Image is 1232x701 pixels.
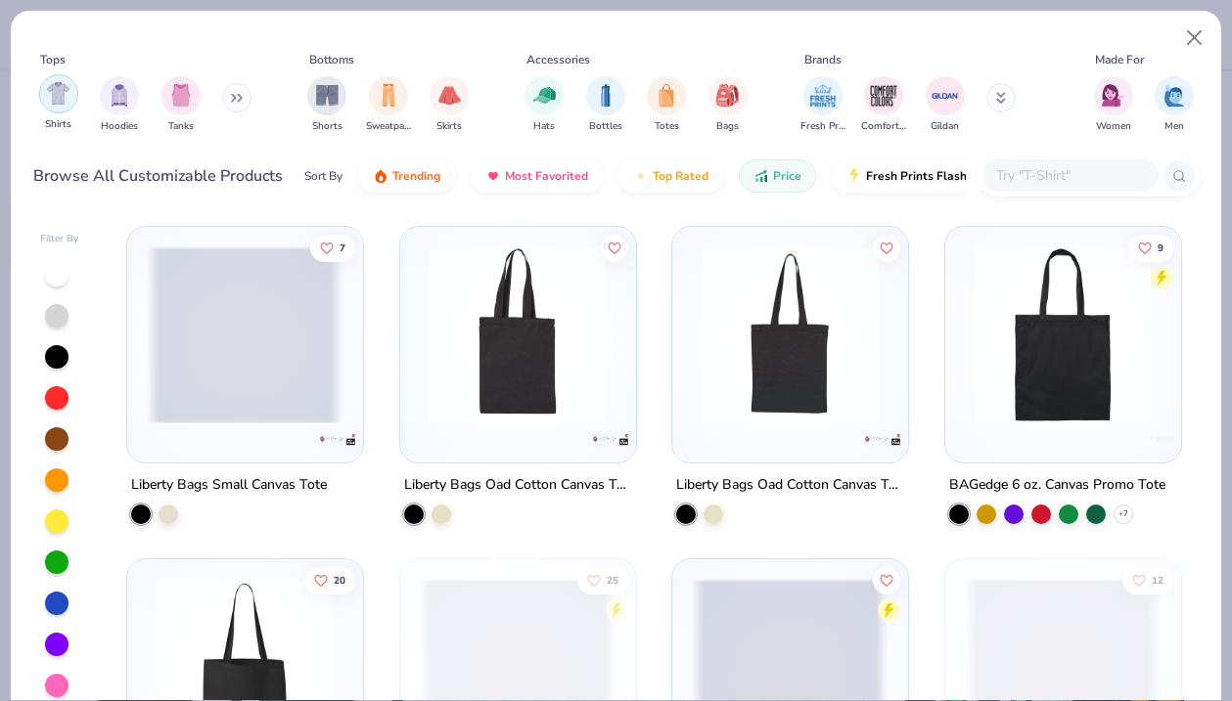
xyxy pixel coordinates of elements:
img: Shorts Image [316,84,339,107]
button: filter button [39,76,78,134]
span: Hoodies [101,119,138,134]
button: Fresh Prints Flash [832,159,1058,193]
button: Top Rated [618,159,723,193]
img: trending.gif [373,168,388,184]
button: Like [310,234,355,261]
span: Gildan [931,119,959,134]
img: Hoodies Image [109,84,130,107]
button: Like [601,234,628,261]
div: filter for Tanks [161,76,201,134]
div: filter for Comfort Colors [861,76,906,134]
div: Tops [40,51,66,68]
span: Sweatpants [366,119,411,134]
input: Try "T-Shirt" [994,164,1145,187]
div: filter for Sweatpants [366,76,411,134]
div: filter for Gildan [926,76,965,134]
div: filter for Skirts [430,76,469,134]
span: Trending [392,168,440,184]
span: Women [1096,119,1131,134]
span: Bottles [589,119,622,134]
span: Price [773,168,801,184]
span: Most Favorited [505,168,588,184]
span: Tanks [168,119,194,134]
button: Like [873,234,900,261]
div: filter for Women [1094,76,1133,134]
img: most_fav.gif [485,168,501,184]
div: Liberty Bags Oad Cotton Canvas Tote [404,472,632,497]
img: Fresh Prints Image [808,81,838,110]
button: filter button [525,76,564,134]
div: filter for Totes [647,76,686,134]
button: Like [873,566,900,593]
img: Tanks Image [170,84,192,107]
div: Browse All Customizable Products [33,164,283,188]
button: filter button [161,76,201,134]
img: Sweatpants Image [378,84,399,107]
button: Trending [358,159,455,193]
img: Gildan Image [931,81,960,110]
span: Fresh Prints Flash [866,168,967,184]
img: Men Image [1164,84,1185,107]
img: 27b5c7c3-e969-429a-aedd-a97ddab816ce [965,246,1161,423]
button: filter button [586,76,625,134]
span: 12 [1152,575,1164,585]
button: Like [1128,234,1173,261]
span: 9 [1158,242,1164,252]
button: Like [304,566,355,593]
div: Liberty Bags Oad Cotton Canvas Tote [676,472,904,497]
div: Made For [1095,51,1144,68]
span: Shorts [312,119,342,134]
img: Women Image [1102,84,1124,107]
img: Bottles Image [595,84,616,107]
img: Comfort Colors Image [869,81,898,110]
img: 023b2e3e-e657-4517-9626-d9b1eed8d70c [420,246,616,423]
button: filter button [430,76,469,134]
img: Liberty Bags logo [318,419,357,459]
button: Close [1176,20,1213,57]
div: BAGedge 6 oz. Canvas Promo Tote [949,472,1165,497]
button: filter button [926,76,965,134]
button: filter button [1155,76,1194,134]
span: Bags [716,119,739,134]
button: filter button [307,76,346,134]
img: TopRated.gif [633,168,649,184]
img: Shirts Image [47,82,69,105]
span: + 7 [1118,507,1128,519]
img: a7608796-320d-4956-a187-f66b2e1ba5bf [692,246,888,423]
div: Liberty Bags Small Canvas Tote [131,472,327,497]
span: Comfort Colors [861,119,906,134]
button: Most Favorited [471,159,603,193]
div: Filter By [40,232,79,246]
img: Hats Image [533,84,556,107]
span: 25 [607,575,618,585]
span: Shirts [45,117,71,132]
div: Sort By [304,167,342,185]
button: filter button [100,76,139,134]
div: filter for Bottles [586,76,625,134]
img: Totes Image [656,84,677,107]
span: Men [1164,119,1184,134]
div: filter for Shirts [39,74,78,132]
div: filter for Bags [708,76,748,134]
button: Like [577,566,628,593]
img: Bags Image [716,84,738,107]
img: Skirts Image [438,84,461,107]
span: Totes [655,119,679,134]
span: Skirts [436,119,462,134]
span: Top Rated [653,168,708,184]
div: Bottoms [309,51,354,68]
button: filter button [800,76,845,134]
button: Like [1122,566,1173,593]
div: filter for Men [1155,76,1194,134]
div: filter for Hoodies [100,76,139,134]
button: filter button [366,76,411,134]
img: Liberty Bags logo [863,419,902,459]
img: Liberty Bags logo [590,419,629,459]
button: filter button [708,76,748,134]
img: flash.gif [846,168,862,184]
span: 20 [334,575,345,585]
button: filter button [647,76,686,134]
div: filter for Hats [525,76,564,134]
div: Brands [804,51,842,68]
img: BAGedge logo [1135,419,1174,459]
